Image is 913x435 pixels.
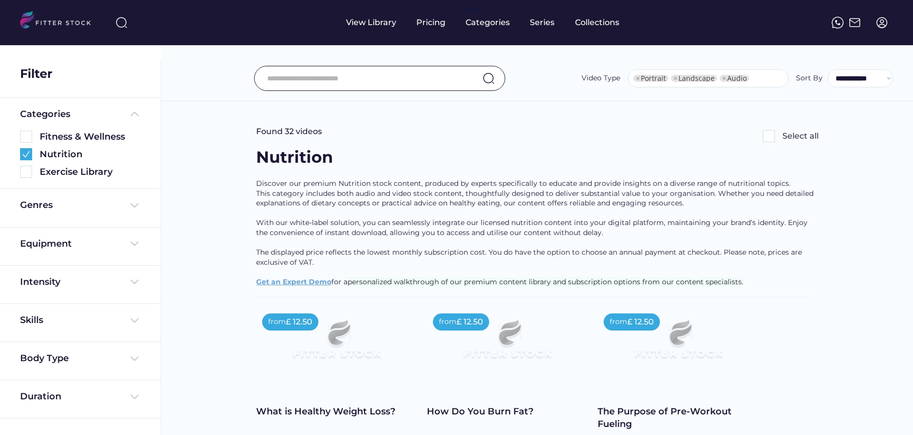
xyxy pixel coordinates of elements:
[346,17,396,28] div: View Library
[614,307,742,380] img: Frame%2079%20%281%29.svg
[40,166,141,178] div: Exercise Library
[256,405,417,418] div: What is Healthy Weight Loss?
[530,17,555,28] div: Series
[855,350,905,396] iframe: chat widget
[720,75,749,82] li: Audio
[20,131,32,143] img: Rectangle%205126.svg
[598,405,758,430] div: The Purpose of Pre-Workout Fueling
[610,317,627,327] div: from
[129,199,141,211] img: Frame%20%284%29.svg
[256,179,819,297] div: Discover our premium Nutrition stock content, produced by experts specifically to educate and pro...
[256,277,331,286] a: Get an Expert Demo
[129,276,141,288] img: Frame%20%284%29.svg
[466,17,510,28] div: Categories
[832,17,844,29] img: meteor-icons_whatsapp%20%281%29.svg
[483,72,495,84] img: search-normal.svg
[20,390,61,403] div: Duration
[20,238,72,250] div: Equipment
[20,148,32,160] img: Group%201000002360.svg
[20,11,99,32] img: LOGO.svg
[116,17,128,29] img: search-normal%203.svg
[763,130,775,142] img: Rectangle%205126.svg
[782,131,819,142] div: Select all
[796,73,823,83] div: Sort By
[633,75,668,82] li: Portrait
[849,17,861,29] img: Frame%2051.svg
[286,316,312,328] div: £ 12.50
[876,17,888,29] img: profile-circle.svg
[129,314,141,327] img: Frame%20%284%29.svg
[722,75,726,82] span: ×
[439,317,456,327] div: from
[636,75,640,82] span: ×
[348,277,743,286] span: personalized walkthrough of our premium content library and subscription options from our content...
[575,17,619,28] div: Collections
[582,73,620,83] div: Video Type
[673,75,677,82] span: ×
[20,65,52,82] div: Filter
[272,307,401,380] img: Frame%2079%20%281%29.svg
[129,238,141,250] img: Frame%20%284%29.svg
[443,307,572,380] img: Frame%2079%20%281%29.svg
[20,352,69,365] div: Body Type
[256,146,357,169] div: Nutrition
[20,166,32,178] img: Rectangle%205126.svg
[129,391,141,403] img: Frame%20%284%29.svg
[627,316,654,328] div: £ 12.50
[129,353,141,365] img: Frame%20%284%29.svg
[40,131,141,143] div: Fitness & Wellness
[20,199,53,211] div: Genres
[40,148,141,161] div: Nutrition
[256,248,804,267] span: The displayed price reflects the lowest monthly subscription cost. You do have the option to choo...
[20,314,45,327] div: Skills
[671,75,717,82] li: Landscape
[129,108,141,120] img: Frame%20%285%29.svg
[268,317,286,327] div: from
[871,395,903,425] iframe: chat widget
[427,405,588,418] div: How Do You Burn Fat?
[416,17,445,28] div: Pricing
[456,316,483,328] div: £ 12.50
[256,126,322,137] div: Found 32 videos
[466,5,479,15] div: fvck
[20,108,70,121] div: Categories
[20,276,60,288] div: Intensity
